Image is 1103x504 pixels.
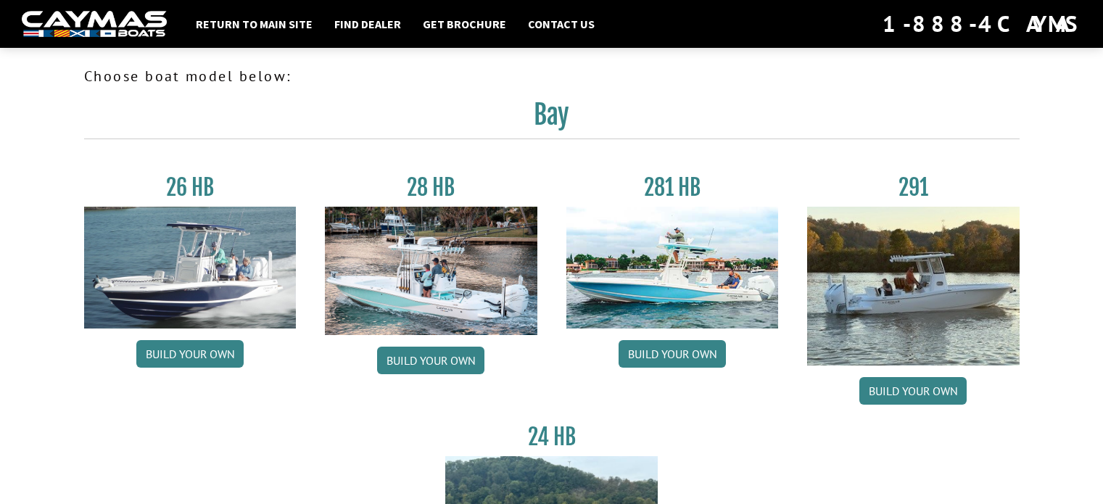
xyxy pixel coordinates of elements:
a: Get Brochure [416,15,513,33]
a: Build your own [859,377,967,405]
h2: Bay [84,99,1020,139]
a: Build your own [377,347,484,374]
h3: 281 HB [566,174,779,201]
a: Build your own [619,340,726,368]
h3: 28 HB [325,174,537,201]
p: Choose boat model below: [84,65,1020,87]
a: Find Dealer [327,15,408,33]
img: 28_hb_thumbnail_for_caymas_connect.jpg [325,207,537,335]
img: 291_Thumbnail.jpg [807,207,1020,365]
img: white-logo-c9c8dbefe5ff5ceceb0f0178aa75bf4bb51f6bca0971e226c86eb53dfe498488.png [22,11,167,38]
h3: 26 HB [84,174,297,201]
h3: 24 HB [445,424,658,450]
a: Contact Us [521,15,602,33]
div: 1-888-4CAYMAS [883,8,1081,40]
img: 28-hb-twin.jpg [566,207,779,329]
h3: 291 [807,174,1020,201]
img: 26_new_photo_resized.jpg [84,207,297,329]
a: Return to main site [189,15,320,33]
a: Build your own [136,340,244,368]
